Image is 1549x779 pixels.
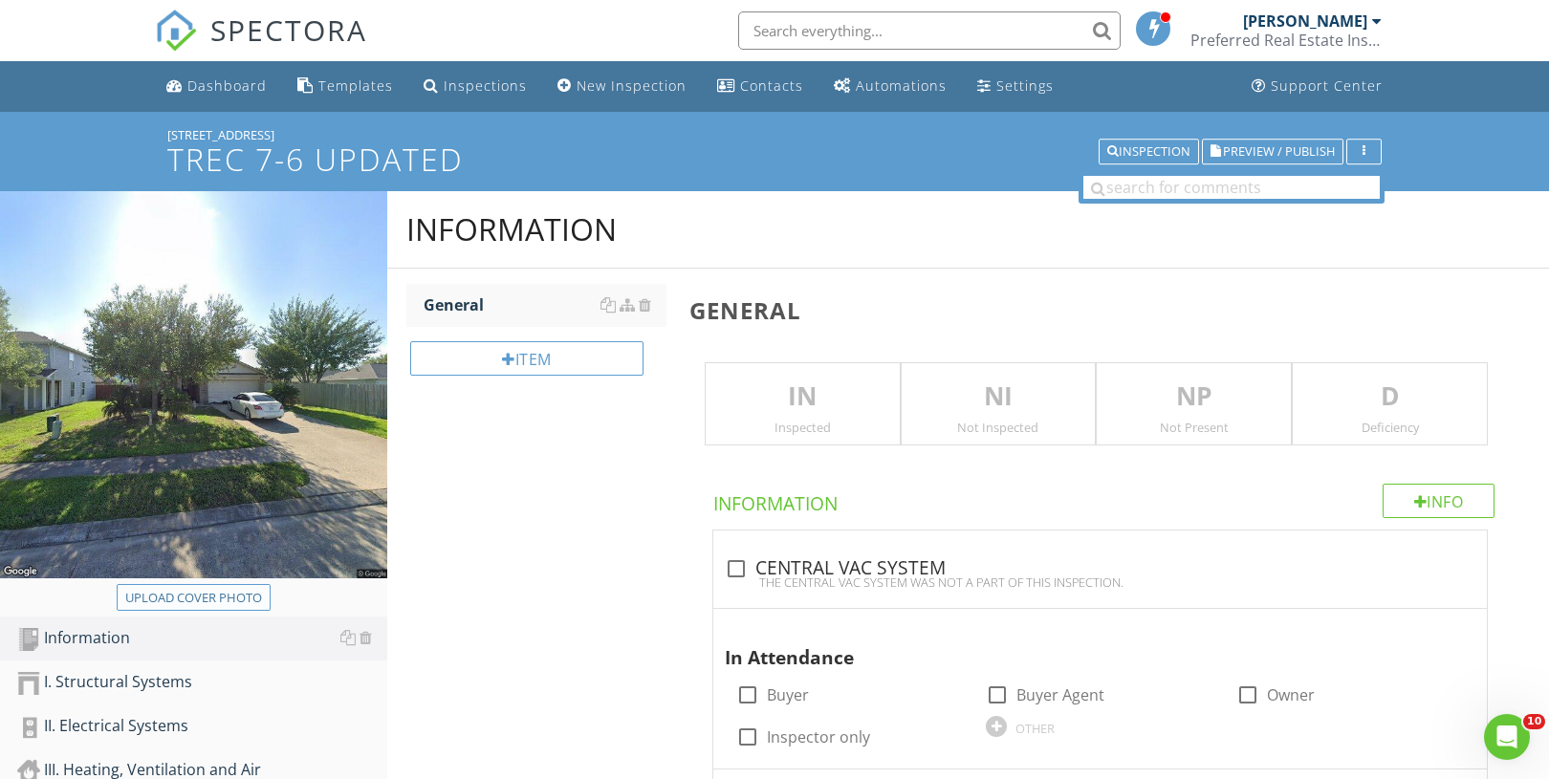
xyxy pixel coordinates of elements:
[738,11,1121,50] input: Search everything...
[996,76,1054,95] div: Settings
[444,76,527,95] div: Inspections
[725,574,1475,590] div: THE CENTRAL VAC SYSTEM WAS NOT A PART OF THIS INSPECTION.
[706,378,900,416] p: IN
[1293,378,1487,416] p: D
[1099,141,1199,159] a: Inspection
[187,76,267,95] div: Dashboard
[767,685,809,704] label: Buyer
[550,69,694,104] a: New Inspection
[159,69,274,104] a: Dashboard
[125,589,262,608] div: Upload cover photo
[424,293,666,316] div: General
[856,76,947,95] div: Automations
[706,420,900,435] div: Inspected
[767,727,870,747] label: Inspector only
[17,714,387,739] div: II. Electrical Systems
[1015,721,1055,736] div: OTHER
[416,69,535,104] a: Inspections
[167,142,1382,176] h1: TREC 7-6 UPDATED
[713,484,1494,516] h4: Information
[970,69,1061,104] a: Settings
[1202,141,1343,159] a: Preview / Publish
[577,76,687,95] div: New Inspection
[117,584,271,611] button: Upload cover photo
[1097,420,1291,435] div: Not Present
[1107,145,1190,159] div: Inspection
[1202,139,1343,165] button: Preview / Publish
[1083,176,1380,199] input: search for comments
[1293,420,1487,435] div: Deficiency
[1190,31,1382,50] div: Preferred Real Estate Inspections, PLLC.
[1267,685,1315,704] label: Owner
[167,127,1382,142] div: [STREET_ADDRESS]
[826,69,954,104] a: Automations (Basic)
[210,10,367,50] span: SPECTORA
[318,76,393,95] div: Templates
[1097,378,1291,416] p: NP
[725,617,1438,672] div: In Attendance
[17,670,387,695] div: I. Structural Systems
[155,10,197,52] img: The Best Home Inspection Software - Spectora
[1523,714,1545,729] span: 10
[902,378,1096,416] p: NI
[290,69,401,104] a: Templates
[902,420,1096,435] div: Not Inspected
[406,210,617,249] div: Information
[1016,685,1104,704] label: Buyer Agent
[155,26,367,66] a: SPECTORA
[1243,11,1367,31] div: [PERSON_NAME]
[740,76,803,95] div: Contacts
[1271,76,1383,95] div: Support Center
[709,69,811,104] a: Contacts
[1383,484,1495,518] div: Info
[410,341,644,376] div: Item
[1484,714,1530,760] iframe: Intercom live chat
[689,297,1518,323] h3: General
[1099,139,1199,165] button: Inspection
[17,626,387,651] div: Information
[1244,69,1390,104] a: Support Center
[1223,145,1335,158] span: Preview / Publish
